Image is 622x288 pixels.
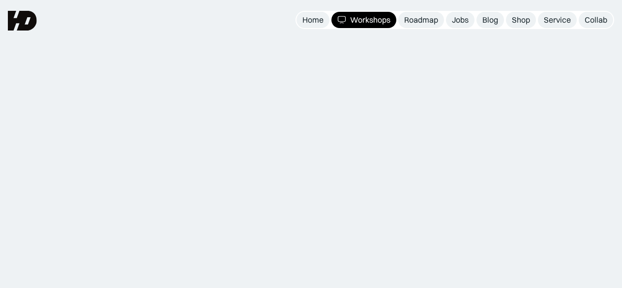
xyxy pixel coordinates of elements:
div: Service [544,15,571,25]
div: Workshops [350,15,390,25]
a: Home [296,12,329,28]
div: Shop [512,15,530,25]
div: Jobs [452,15,469,25]
div: Roadmap [404,15,438,25]
div: Collab [585,15,607,25]
a: Jobs [446,12,474,28]
a: Roadmap [398,12,444,28]
a: Shop [506,12,536,28]
a: Workshops [331,12,396,28]
div: Home [302,15,324,25]
a: Collab [579,12,613,28]
a: Service [538,12,577,28]
a: Blog [476,12,504,28]
div: Blog [482,15,498,25]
